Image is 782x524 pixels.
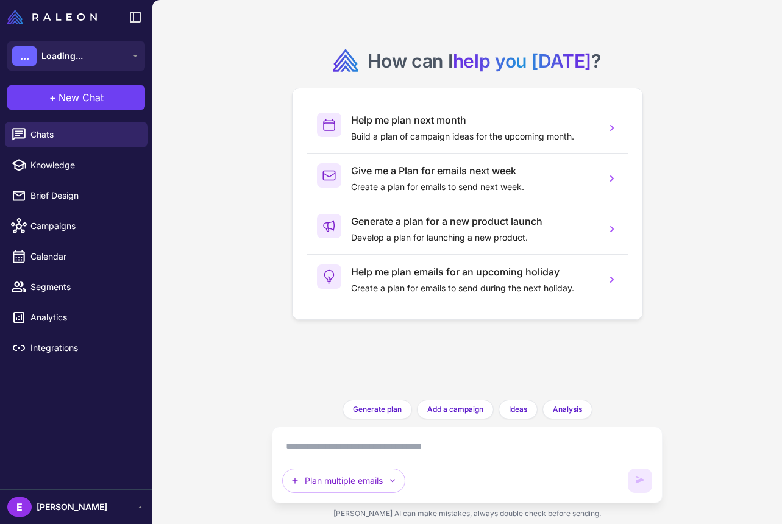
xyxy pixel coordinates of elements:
span: help you [DATE] [453,50,592,72]
span: Analytics [30,311,138,324]
span: Generate plan [353,404,402,415]
a: Analytics [5,305,148,330]
span: Analysis [553,404,582,415]
span: Ideas [509,404,527,415]
a: Segments [5,274,148,300]
span: [PERSON_NAME] [37,500,107,514]
h3: Generate a plan for a new product launch [351,214,596,228]
button: Add a campaign [417,400,494,419]
span: New Chat [59,90,104,105]
h3: Help me plan emails for an upcoming holiday [351,264,596,279]
button: Plan multiple emails [282,469,405,493]
p: Build a plan of campaign ideas for the upcoming month. [351,130,596,143]
p: Create a plan for emails to send during the next holiday. [351,281,596,295]
button: Ideas [499,400,538,419]
a: Knowledge [5,152,148,178]
span: Segments [30,280,138,294]
p: Create a plan for emails to send next week. [351,180,596,194]
span: Integrations [30,341,138,355]
img: Raleon Logo [7,10,97,24]
a: Campaigns [5,213,148,239]
span: + [49,90,56,105]
a: Calendar [5,244,148,269]
span: Campaigns [30,219,138,233]
a: Raleon Logo [7,10,102,24]
h3: Give me a Plan for emails next week [351,163,596,178]
button: +New Chat [7,85,145,110]
a: Integrations [5,335,148,361]
button: ...Loading... [7,41,145,71]
div: ... [12,46,37,66]
button: Analysis [542,400,592,419]
button: Generate plan [343,400,412,419]
a: Brief Design [5,183,148,208]
span: Brief Design [30,189,138,202]
div: [PERSON_NAME] AI can make mistakes, always double check before sending. [272,503,663,524]
p: Develop a plan for launching a new product. [351,231,596,244]
h3: Help me plan next month [351,113,596,127]
div: E [7,497,32,517]
a: Chats [5,122,148,147]
span: Knowledge [30,158,138,172]
span: Calendar [30,250,138,263]
h2: How can I ? [368,49,601,73]
span: Chats [30,128,138,141]
span: Add a campaign [427,404,483,415]
span: Loading... [41,49,83,63]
